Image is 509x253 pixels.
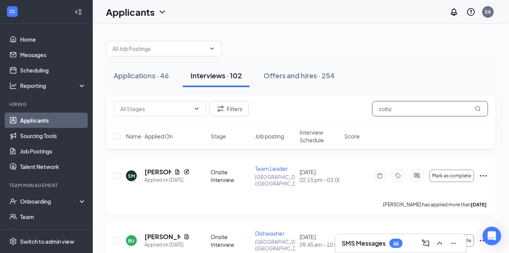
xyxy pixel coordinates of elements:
svg: WorkstreamLogo [9,8,16,15]
svg: ChevronDown [158,7,167,17]
a: Documents [20,224,86,240]
h5: [PERSON_NAME] [145,233,180,241]
svg: ActiveChat [412,173,422,179]
p: [GEOGRAPHIC_DATA] ([GEOGRAPHIC_DATA]) [255,174,295,187]
span: 02:15 pm - 03:00 pm [300,176,340,184]
input: All Job Postings [112,44,206,53]
svg: ChevronDown [209,46,215,52]
div: BU [128,238,135,244]
svg: Document [174,169,180,175]
h5: [PERSON_NAME] [145,168,171,176]
a: Team [20,209,86,224]
div: Offers and hires · 254 [264,71,335,80]
div: Reporting [20,82,87,89]
div: Onboarding [20,197,80,205]
span: Team Leader [255,165,288,172]
span: Score [344,132,360,140]
button: ComposeMessage [420,237,432,250]
a: Job Postings [20,143,86,159]
span: Stage [211,132,226,140]
span: Mark as complete [432,173,472,179]
svg: ChevronUp [435,239,444,248]
div: Onsite Interview [211,233,250,248]
p: [GEOGRAPHIC_DATA] ([GEOGRAPHIC_DATA]) [255,239,295,252]
svg: MagnifyingGlass [475,106,481,112]
b: [DATE] [471,202,487,207]
svg: QuestionInfo [466,7,476,17]
input: All Stages [120,105,191,113]
svg: Tag [394,173,403,179]
svg: UserCheck [9,197,17,205]
div: Open Intercom Messenger [483,227,501,245]
p: [PERSON_NAME] has applied more than . [383,201,488,208]
svg: Reapply [184,169,190,175]
svg: Settings [9,238,17,245]
span: Dishwasher [255,230,284,237]
button: ChevronUp [434,237,446,250]
div: SA [485,8,491,15]
span: 09:45 am - 10:00 am [300,241,340,248]
a: Home [20,32,86,47]
svg: Collapse [75,8,82,16]
input: Search in interviews [372,101,488,116]
div: [DATE] [300,168,340,184]
a: Scheduling [20,62,86,78]
div: Applied on [DATE] [145,176,190,184]
a: Applicants [20,113,86,128]
svg: ChevronDown [194,106,200,112]
button: Filter Filters [209,101,249,116]
h3: SMS Messages [342,239,386,248]
span: Interview Schedule [300,128,340,144]
svg: Document [184,234,190,240]
svg: Note [375,173,385,179]
a: Messages [20,47,86,62]
button: Minimize [448,237,460,250]
button: Mark as complete [429,170,474,182]
svg: ComposeMessage [421,239,431,248]
div: Onsite Interview [211,168,250,184]
div: Hiring [9,101,85,108]
a: Talent Network [20,159,86,174]
div: 66 [393,240,399,247]
svg: Minimize [449,239,458,248]
div: Applications · 46 [114,71,169,80]
h1: Applicants [106,5,155,19]
div: SM [128,173,135,179]
svg: Analysis [9,82,17,89]
span: Job posting [255,132,284,140]
div: [DATE] [300,233,340,248]
svg: Notifications [449,7,459,17]
div: Applied on [DATE] [145,241,190,249]
svg: Ellipses [479,171,488,180]
a: Sourcing Tools [20,128,86,143]
svg: Filter [216,104,225,113]
div: Team Management [9,182,85,189]
div: Interviews · 102 [191,71,242,80]
span: Name · Applied On [126,132,173,140]
div: Switch to admin view [20,238,74,245]
svg: Ellipses [479,236,488,245]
